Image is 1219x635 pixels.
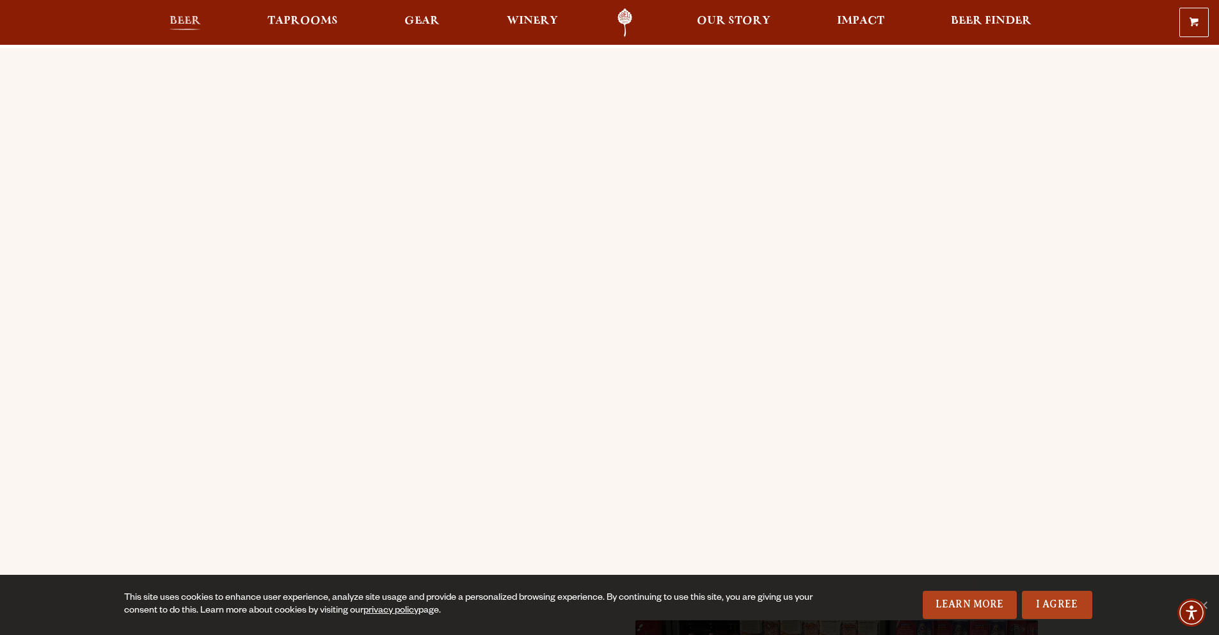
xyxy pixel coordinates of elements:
span: Our Story [697,16,770,26]
div: Accessibility Menu [1177,599,1206,627]
a: privacy policy [363,606,418,616]
span: Winery [507,16,558,26]
a: Odell Home [601,8,649,37]
a: Impact [829,8,893,37]
a: Beer Finder [943,8,1040,37]
a: I Agree [1022,591,1092,619]
span: Beer Finder [951,16,1032,26]
a: Learn More [923,591,1017,619]
div: This site uses cookies to enhance user experience, analyze site usage and provide a personalized ... [124,592,817,618]
a: Taprooms [259,8,346,37]
span: Taprooms [267,16,338,26]
a: Beer [161,8,209,37]
span: Impact [837,16,884,26]
a: Gear [396,8,448,37]
span: Beer [170,16,201,26]
a: Our Story [689,8,779,37]
span: Gear [404,16,440,26]
a: Winery [498,8,566,37]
